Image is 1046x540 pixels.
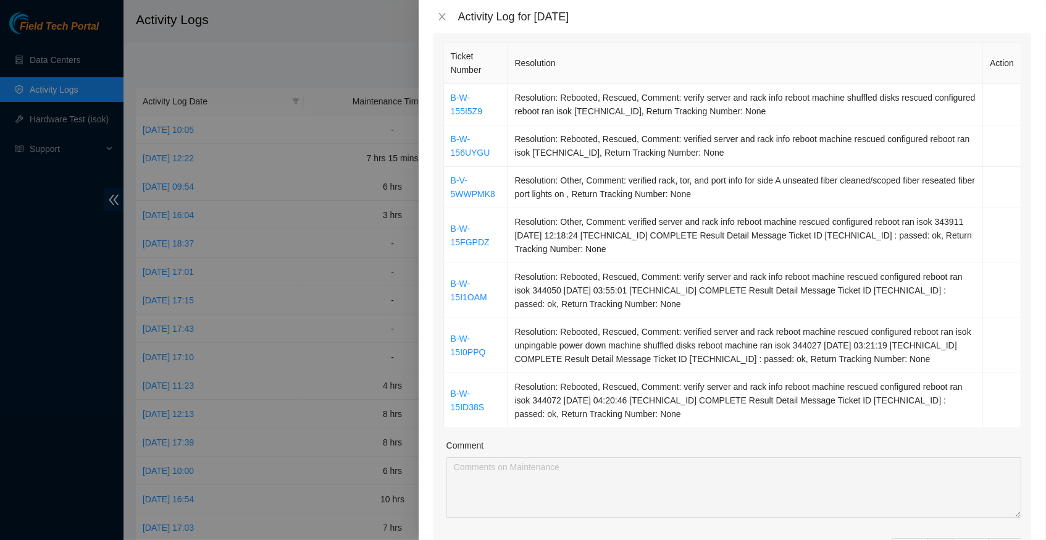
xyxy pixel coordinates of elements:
a: B-V-5WWPMK8 [451,175,495,199]
a: B-W-156UYGU [451,134,490,158]
th: Ticket Number [444,43,508,84]
td: Resolution: Other, Comment: verified rack, tor, and port info for side A unseated fiber cleaned/s... [508,167,983,208]
td: Resolution: Rebooted, Rescued, Comment: verify server and rack info reboot machine rescued config... [508,373,983,428]
td: Resolution: Rebooted, Rescued, Comment: verify server and rack info reboot machine shuffled disks... [508,84,983,125]
a: B-W-15FGPDZ [451,224,490,247]
td: Resolution: Rebooted, Rescued, Comment: verified server and rack reboot machine rescued configure... [508,318,983,373]
td: Resolution: Rebooted, Rescued, Comment: verified server and rack info reboot machine rescued conf... [508,125,983,167]
button: Close [433,11,451,23]
th: Action [983,43,1021,84]
label: Comment [446,439,484,452]
span: close [437,12,447,22]
a: B-W-15ID38S [451,389,484,412]
td: Resolution: Other, Comment: verified server and rack info reboot machine rescued configured reboo... [508,208,983,263]
textarea: Comment [446,457,1021,518]
div: Activity Log for [DATE] [458,10,1031,23]
td: Resolution: Rebooted, Rescued, Comment: verify server and rack info reboot machine rescued config... [508,263,983,318]
a: B-W-15I0PPQ [451,334,486,357]
a: B-W-155I5Z9 [451,93,482,116]
th: Resolution [508,43,983,84]
a: B-W-15I1OAM [451,279,487,302]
